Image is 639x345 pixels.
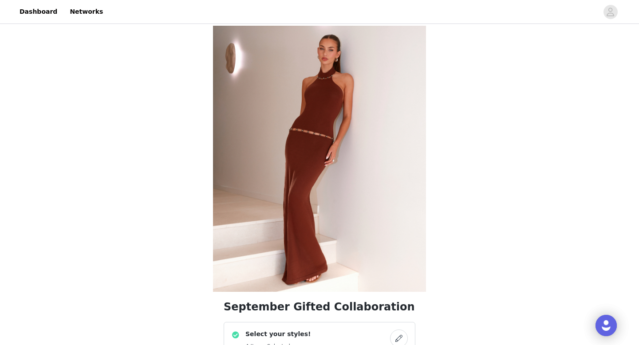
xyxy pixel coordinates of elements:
h1: September Gifted Collaboration [224,299,415,315]
img: campaign image [213,26,426,292]
div: avatar [606,5,615,19]
a: Networks [64,2,108,22]
h4: Select your styles! [245,329,311,339]
div: Open Intercom Messenger [596,315,617,336]
a: Dashboard [14,2,63,22]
